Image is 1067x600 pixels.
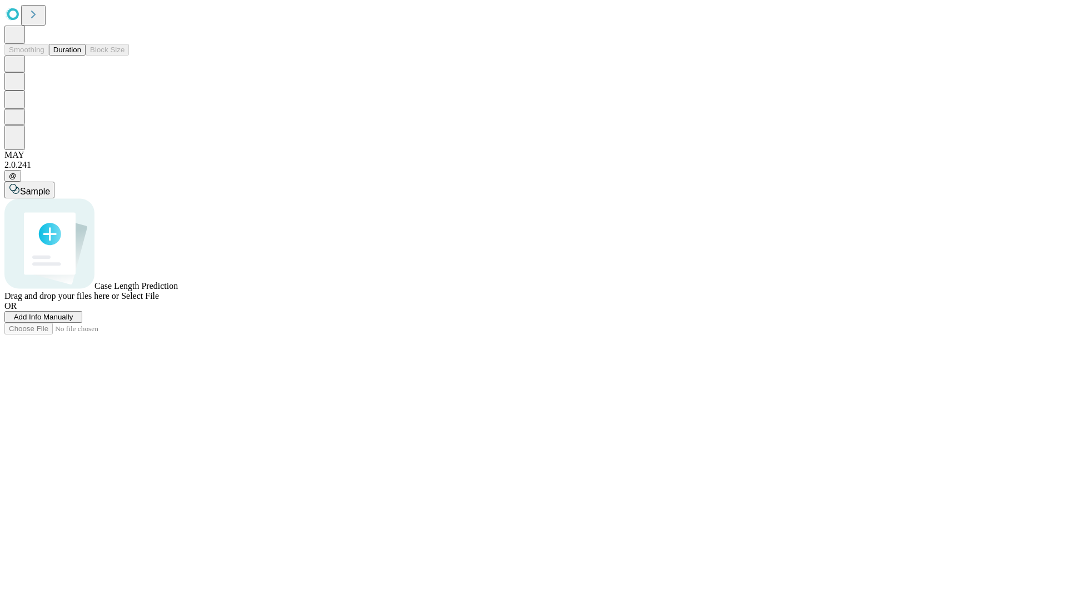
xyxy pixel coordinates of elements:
[4,44,49,56] button: Smoothing
[49,44,86,56] button: Duration
[4,301,17,311] span: OR
[4,182,54,198] button: Sample
[4,150,1063,160] div: MAY
[4,170,21,182] button: @
[9,172,17,180] span: @
[94,281,178,291] span: Case Length Prediction
[20,187,50,196] span: Sample
[121,291,159,301] span: Select File
[14,313,73,321] span: Add Info Manually
[86,44,129,56] button: Block Size
[4,291,119,301] span: Drag and drop your files here or
[4,311,82,323] button: Add Info Manually
[4,160,1063,170] div: 2.0.241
